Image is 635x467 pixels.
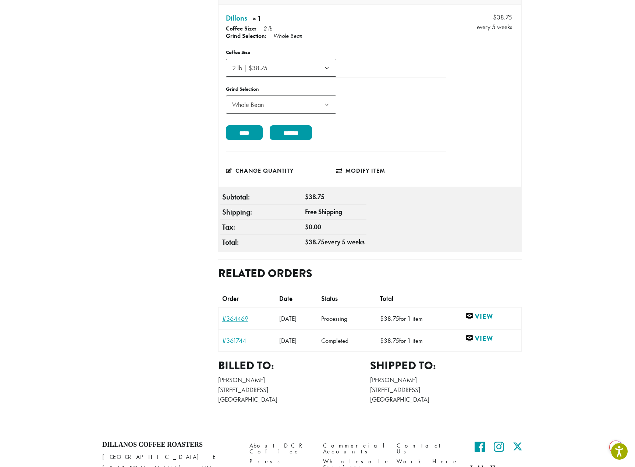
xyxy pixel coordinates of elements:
address: [PERSON_NAME] [STREET_ADDRESS] [GEOGRAPHIC_DATA] [218,375,370,404]
td: for 1 item [376,308,462,330]
span: 2 lb | $38.75 [226,59,336,77]
span: 38.75 [380,337,399,345]
th: Tax: [220,219,303,234]
th: Shipping: [220,204,303,219]
time: 1755354797 [279,315,297,323]
td: for 1 item [376,330,462,352]
strong: × 1 [253,14,319,25]
p: Whole Bean [273,32,302,40]
a: Commercial Accounts [323,441,386,457]
label: Grind Selection [226,85,309,94]
span: $ [305,193,309,201]
address: [PERSON_NAME] [STREET_ADDRESS] [GEOGRAPHIC_DATA] [370,375,522,404]
strong: Grind Selection: [226,32,266,40]
td: every 5 weeks [448,5,521,34]
span: $ [305,238,309,246]
td: Processing [317,308,376,330]
a: About DCR Coffee [249,441,312,457]
a: Contact Us [397,441,459,457]
label: Coffee Size [226,48,309,57]
a: Modify item [336,162,446,179]
a: View [465,334,518,343]
span: Total [380,295,393,303]
td: Free Shipping [303,204,366,219]
span: Whole Bean [226,96,336,114]
a: Work Here [397,457,459,467]
span: 2 lb | $38.75 [229,61,275,75]
span: $ [493,13,497,21]
span: $ [380,337,384,345]
span: $ [380,315,384,323]
span: 38.75 [305,238,324,246]
a: View [465,312,518,321]
a: View order number 364469 [222,315,272,322]
h2: Shipped to: [370,359,522,372]
span: Whole Bean [229,97,271,112]
td: Completed [317,330,376,352]
span: 0.00 [305,223,321,231]
a: Dillons [226,12,247,24]
a: Press [249,457,312,467]
span: Order [222,295,239,303]
th: Total: [220,234,303,249]
h2: Billed to: [218,359,370,372]
span: Date [279,295,292,303]
a: View order number 361744 [222,337,272,344]
time: 1752330700 [279,337,297,345]
p: 2 lb [263,25,272,32]
span: Status [321,295,338,303]
h4: Dillanos Coffee Roasters [102,441,238,449]
span: $ [305,223,309,231]
a: Change quantity [226,162,336,179]
th: Subtotal: [220,190,303,205]
td: every 5 weeks [303,234,366,249]
h2: Related orders [218,267,312,280]
span: 38.75 [493,12,512,22]
span: 38.75 [380,315,399,323]
span: 38.75 [305,193,324,201]
strong: Coffee Size: [226,25,256,32]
